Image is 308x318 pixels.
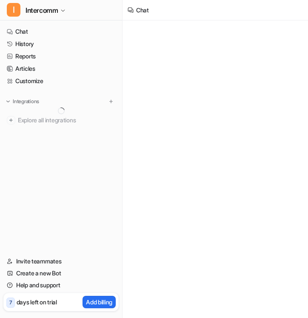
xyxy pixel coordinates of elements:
a: Reports [3,50,119,62]
a: Help and support [3,279,119,291]
a: Explore all integrations [3,114,119,126]
button: Integrations [3,97,42,106]
span: Explore all integrations [18,113,115,127]
img: explore all integrations [7,116,15,124]
div: Chat [136,6,149,14]
a: Chat [3,26,119,38]
span: I [7,3,20,17]
a: Invite teammates [3,255,119,267]
span: Intercomm [26,4,58,16]
img: expand menu [5,98,11,104]
img: menu_add.svg [108,98,114,104]
a: Customize [3,75,119,87]
p: 7 [9,299,12,306]
p: Integrations [13,98,39,105]
button: Add billing [83,296,116,308]
p: days left on trial [17,298,57,306]
a: Articles [3,63,119,75]
a: History [3,38,119,50]
a: Create a new Bot [3,267,119,279]
p: Add billing [86,298,112,306]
